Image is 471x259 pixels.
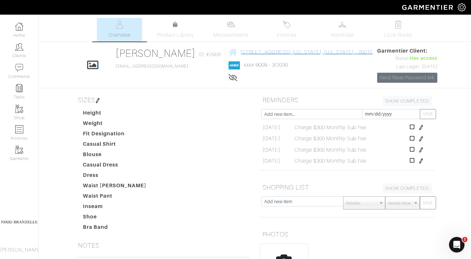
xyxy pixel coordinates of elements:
[108,31,130,39] span: Overview
[377,63,437,70] div: Last Login: [DATE]
[377,47,437,55] span: Garmentier Client:
[263,146,280,154] span: [DATE]
[15,84,23,92] img: reminder-icon-8004d30b9f0a5d33ae49ab947aed9ed385cf756f9e5892f1edd6e32f2345188e.png
[75,239,250,252] h5: NOTES
[382,183,432,193] a: SHOW COMPLETED
[260,181,435,194] h5: SHOPPING LIST
[240,49,373,55] span: [STREET_ADDRESS] [US_STATE], [US_STATE] - 20015
[78,203,152,213] dt: Inseam
[263,124,280,131] span: [DATE]
[227,20,235,29] img: measurements-466bbee1fd09ba9460f595b01e5d73f9e2bff037440d3c8f018324cb6cdf7a4a.svg
[116,20,124,29] img: basicinfo-40fd8af6dae0f16599ec9e87c0ef1c0a1fdea2edbe929e3d69a839185d80c458.svg
[15,22,23,31] img: dashboard-icon-dbcd8f5a0b271acd01030246c82b418ddd0df26cd7fceb0bd07c9910d44c42f6.png
[229,48,373,56] a: [STREET_ADDRESS] [US_STATE], [US_STATE] - 20015
[420,109,436,119] button: SAVE
[320,18,365,42] a: Wardrobe
[384,31,413,39] span: Look Books
[449,237,465,253] iframe: Intercom live chat
[260,228,435,241] h5: PHOTOS
[78,119,152,130] dt: Weight
[394,20,402,29] img: todo-9ac3debb85659649dc8f770b8b6100bb5dab4b48dedcbae339e5042a72dfd3cc.svg
[78,151,152,161] dt: Blouse
[152,21,198,39] a: Product Library
[75,93,250,106] h5: SIZES
[377,55,437,62] div: Status:
[419,125,424,130] img: pen-cf24a1663064a2ec1b9c1bd2387e9de7a2fa800b781884d57f21acf72779bad2.png
[199,51,221,58] span: ID: #2906
[388,197,411,210] span: Needs Now
[376,18,421,42] a: Look Books
[263,135,280,142] span: [DATE]
[295,146,366,154] span: Charge $300 Monthly Sub Fee
[338,20,346,29] img: wardrobe-487a4870c1b7c33e795ec22d11cfc2ed9d08956e64fb3008fe2437562e282088.svg
[78,161,152,171] dt: Casual Dress
[419,136,424,142] img: pen-cf24a1663064a2ec1b9c1bd2387e9de7a2fa800b781884d57f21acf72779bad2.png
[78,223,152,234] dt: Bra Band
[78,192,152,203] dt: Waist Pant
[15,64,23,72] img: comment-icon-a0a6a9ef722e966f86d9cbdc48e553b5cf19dbc54f86b18d962a5391bc8f6eb6.png
[15,125,23,133] img: orders-icon-0abe47150d42831381b5fb84f609e132dff9fe21cb692f30cb5eec754e2cba89.png
[377,73,437,83] a: Send Reset Password link
[295,157,366,165] span: Charge $300 Monthly Sub Fee
[116,64,188,68] a: [EMAIL_ADDRESS][DOMAIN_NAME]
[264,18,309,42] a: Invoices
[97,18,142,42] a: Overview
[213,31,249,39] span: Measurements
[283,20,291,29] img: orders-27d20c2124de7fd6de4e0e44c1d41de31381a507db9b33961299e4e07d508b8c.svg
[15,105,23,113] img: garments-icon-b7da505a4dc4fd61783c78ac3ca0ef83fa9d6f193b1c9dc38574b1d14d53ca28.png
[78,130,152,140] dt: Fit Designation
[419,158,424,164] img: pen-cf24a1663064a2ec1b9c1bd2387e9de7a2fa800b781884d57f21acf72779bad2.png
[116,47,196,59] a: [PERSON_NAME]
[244,62,288,68] a: xxxx-9009 - 3/2030
[382,96,432,106] a: SHOW COMPLETED
[229,61,240,69] img: american_express-1200034d2e149cdf2cc7894a33a747db654cf6f8355cb502592f1d228b2ac700.png
[409,55,437,62] span: Has access
[263,157,280,165] span: [DATE]
[419,147,424,153] img: pen-cf24a1663064a2ec1b9c1bd2387e9de7a2fa800b781884d57f21acf72779bad2.png
[78,213,152,223] dt: Shoe
[78,109,152,119] dt: Height
[346,197,376,210] span: Retailer
[462,237,467,242] span: 1
[78,171,152,182] dt: Dress
[261,196,344,206] input: Add new item
[78,182,152,192] dt: Waist [PERSON_NAME]
[95,98,100,103] img: pen-cf24a1663064a2ec1b9c1bd2387e9de7a2fa800b781884d57f21acf72779bad2.png
[157,31,194,39] span: Product Library
[78,140,152,151] dt: Casual Shirt
[261,109,362,119] input: Add new item...
[15,146,23,154] img: garments-icon-b7da505a4dc4fd61783c78ac3ca0ef83fa9d6f193b1c9dc38574b1d14d53ca28.png
[458,3,466,11] img: gear-icon-white-bd11855cb880d31180b6d7d6211b90ccbf57a29d726f0c71d8c61bd08dd39cc2.png
[15,43,23,51] img: clients-icon-6bae9207a08558b7cb47a8932f037763ab4055f8c8b6bfacd5dc20c3e0201464.png
[295,135,366,142] span: Charge $300 Monthly Sub Fee
[295,124,366,131] span: Charge $300 Monthly Sub Fee
[420,196,436,209] button: SAVE
[277,31,297,39] span: Invoices
[260,93,435,106] h5: REMINDERS
[399,2,458,13] img: garmentier-logo-header-white-b43fb05a5012e4ada735d5af1a66efaba907eab6374d6393d1fbf88cb4ef424d.png
[331,31,354,39] span: Wardrobe
[208,18,254,42] a: Measurements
